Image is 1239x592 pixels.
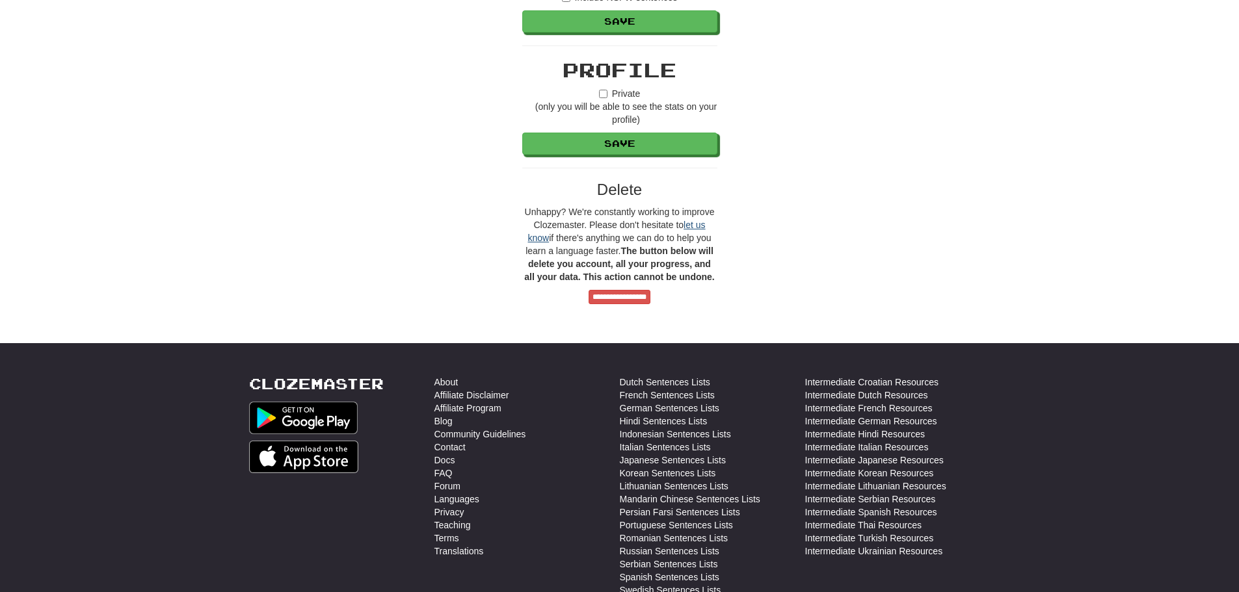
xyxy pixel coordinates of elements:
a: Intermediate Serbian Resources [805,493,936,506]
h3: Delete [522,181,717,198]
p: Unhappy? We're constantly working to improve Clozemaster. Please don't hesitate to if there's any... [522,205,717,283]
a: French Sentences Lists [620,389,715,402]
h2: Profile [522,59,717,81]
a: Indonesian Sentences Lists [620,428,731,441]
a: Russian Sentences Lists [620,545,719,558]
a: Intermediate Thai Resources [805,519,922,532]
a: Community Guidelines [434,428,526,441]
a: let us know [527,220,705,243]
a: Intermediate Spanish Resources [805,506,937,519]
a: Persian Farsi Sentences Lists [620,506,740,519]
a: Forum [434,480,460,493]
a: Lithuanian Sentences Lists [620,480,728,493]
a: Languages [434,493,479,506]
a: Intermediate Italian Resources [805,441,929,454]
a: Hindi Sentences Lists [620,415,708,428]
a: Romanian Sentences Lists [620,532,728,545]
input: Private(only you will be able to see the stats on your profile) [599,90,607,98]
a: Affiliate Disclaimer [434,389,509,402]
a: Contact [434,441,466,454]
a: Clozemaster [249,376,384,392]
label: Private (only you will be able to see the stats on your profile) [522,87,717,126]
a: Teaching [434,519,471,532]
a: Spanish Sentences Lists [620,571,719,584]
a: Dutch Sentences Lists [620,376,710,389]
button: Save [522,133,717,155]
a: Portuguese Sentences Lists [620,519,733,532]
a: Mandarin Chinese Sentences Lists [620,493,760,506]
a: Privacy [434,506,464,519]
a: German Sentences Lists [620,402,719,415]
a: Terms [434,532,459,545]
a: Docs [434,454,455,467]
a: Intermediate Japanese Resources [805,454,944,467]
a: Intermediate Hindi Resources [805,428,925,441]
a: Intermediate Lithuanian Resources [805,480,946,493]
a: Blog [434,415,453,428]
a: Intermediate Turkish Resources [805,532,934,545]
a: Affiliate Program [434,402,501,415]
a: Intermediate Ukrainian Resources [805,545,943,558]
a: Intermediate Korean Resources [805,467,934,480]
a: Korean Sentences Lists [620,467,716,480]
a: Intermediate Dutch Resources [805,389,928,402]
a: Translations [434,545,484,558]
img: Get it on Google Play [249,402,358,434]
a: Serbian Sentences Lists [620,558,718,571]
a: Intermediate Croatian Resources [805,376,939,389]
a: Japanese Sentences Lists [620,454,726,467]
img: Get it on App Store [249,441,359,473]
strong: The button below will delete you account, all your progress, and all your data. This action canno... [524,246,714,282]
a: Italian Sentences Lists [620,441,711,454]
a: Intermediate French Resources [805,402,933,415]
button: Save [522,10,717,32]
a: About [434,376,459,389]
a: Intermediate German Resources [805,415,937,428]
a: FAQ [434,467,453,480]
